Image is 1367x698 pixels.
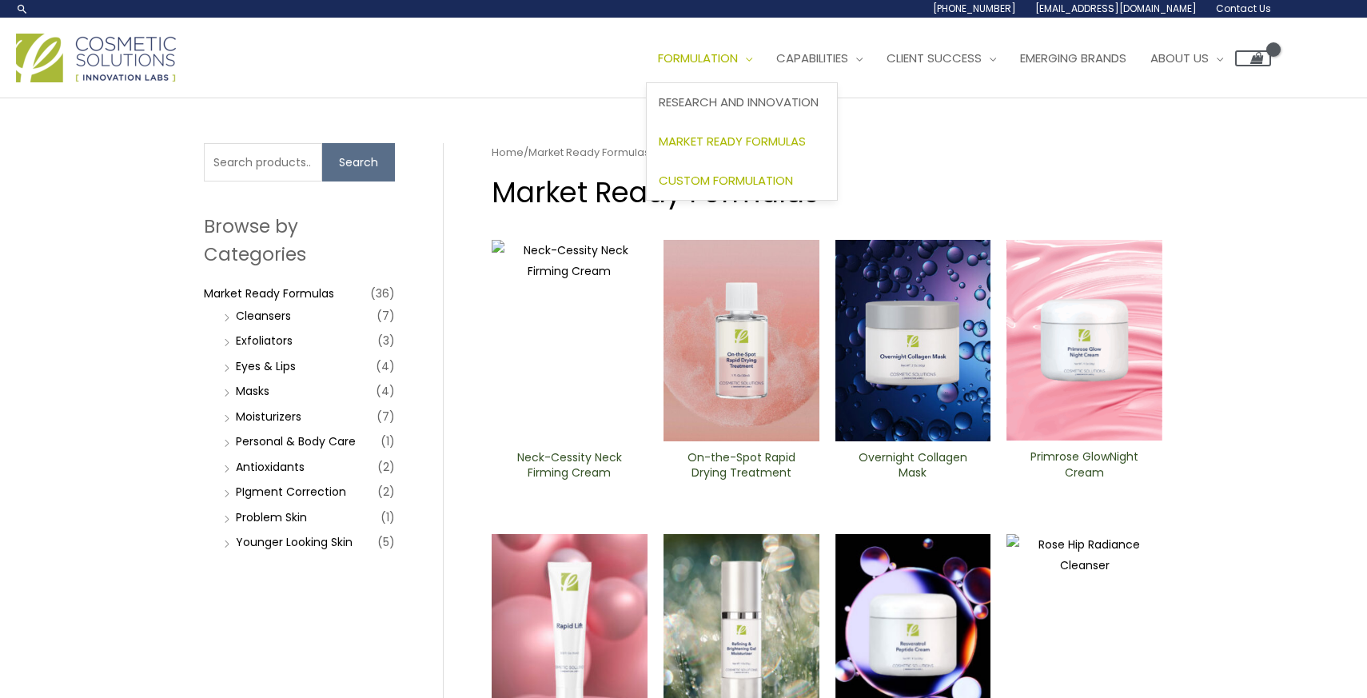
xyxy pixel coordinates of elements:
[381,506,395,528] span: (1)
[492,240,648,441] img: Neck-Cessity Neck Firming Cream
[528,145,650,160] a: Market Ready Formulas
[848,450,977,486] a: Overnight Collagen Mask
[659,94,819,110] span: Research and Innovation
[647,161,837,200] a: Custom Formulation
[377,481,395,503] span: (2)
[236,308,291,324] a: Cleansers
[377,329,395,352] span: (3)
[848,450,977,481] h2: Overnight Collagen Mask
[377,405,395,428] span: (7)
[1216,2,1271,15] span: Contact Us
[647,122,837,162] a: Market Ready Formulas
[647,83,837,122] a: Research and Innovation
[634,34,1271,82] nav: Site Navigation
[376,380,395,402] span: (4)
[381,430,395,453] span: (1)
[1008,34,1138,82] a: Emerging Brands
[492,145,524,160] a: Home
[835,240,991,441] img: Overnight Collagen Mask
[1235,50,1271,66] a: View Shopping Cart, empty
[492,173,1162,212] h1: Market Ready Formulas
[664,240,819,441] img: On-the-Spot ​Rapid Drying Treatment
[875,34,1008,82] a: Client Success
[1150,50,1209,66] span: About Us
[677,450,806,486] a: On-the-Spot ​Rapid Drying Treatment
[16,2,29,15] a: Search icon link
[236,383,269,399] a: Masks
[236,509,307,525] a: Problem Skin
[236,409,301,425] a: Moisturizers
[204,143,322,181] input: Search products…
[887,50,982,66] span: Client Success
[776,50,848,66] span: Capabilities
[377,531,395,553] span: (5)
[505,450,634,481] h2: Neck-Cessity Neck Firming Cream
[236,459,305,475] a: Antioxidants
[204,213,395,267] h2: Browse by Categories
[659,133,806,150] span: Market Ready Formulas
[377,456,395,478] span: (2)
[764,34,875,82] a: Capabilities
[659,172,793,189] span: Custom Formulation
[377,305,395,327] span: (7)
[376,355,395,377] span: (4)
[16,34,176,82] img: Cosmetic Solutions Logo
[236,358,296,374] a: Eyes & Lips
[492,143,1162,162] nav: Breadcrumb
[658,50,738,66] span: Formulation
[1020,449,1149,480] h2: Primrose GlowNight Cream
[236,534,353,550] a: Younger Looking Skin
[677,450,806,481] h2: On-the-Spot ​Rapid Drying Treatment
[1035,2,1197,15] span: [EMAIL_ADDRESS][DOMAIN_NAME]
[1020,449,1149,485] a: Primrose GlowNight Cream
[1020,50,1126,66] span: Emerging Brands
[236,433,356,449] a: Personal & Body Care
[646,34,764,82] a: Formulation
[236,333,293,349] a: Exfoliators
[933,2,1016,15] span: [PHONE_NUMBER]
[204,285,334,301] a: Market Ready Formulas
[236,484,346,500] a: PIgment Correction
[1006,240,1162,441] img: Primrose Glow Night Cream
[370,282,395,305] span: (36)
[505,450,634,486] a: Neck-Cessity Neck Firming Cream
[1138,34,1235,82] a: About Us
[322,143,395,181] button: Search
